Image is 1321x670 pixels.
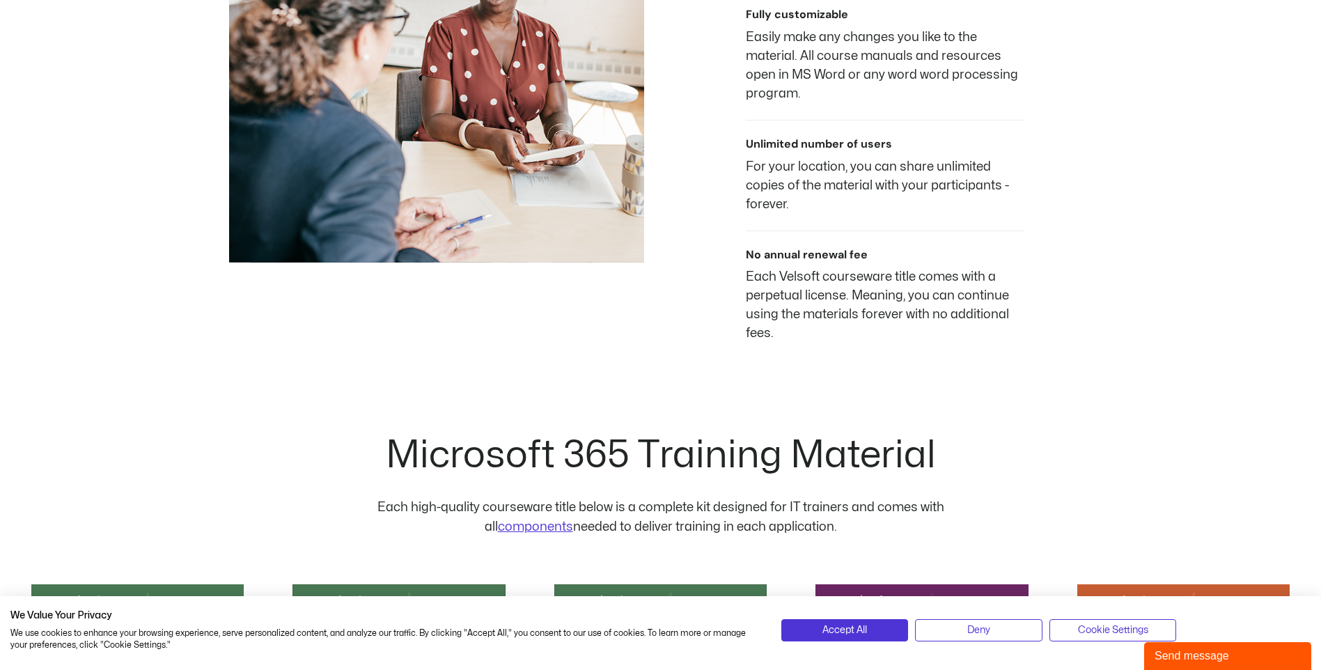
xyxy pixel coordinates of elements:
button: Deny all cookies [915,619,1042,641]
span: Deny [967,623,990,638]
p: Each Velsoft courseware title comes with a perpetual license. Meaning, you can continue using the... [746,267,1024,343]
iframe: chat widget [1144,639,1314,670]
h2: We Value Your Privacy [10,609,760,622]
span: Cookie Settings [1078,623,1148,638]
a: components [498,521,573,533]
h2: Microsoft 365 Training Material [304,437,1017,474]
h3: Fully customizable [746,8,1024,22]
button: Adjust cookie preferences [1049,619,1177,641]
p: For your location, you can share unlimited copies of the material with your participants - forever. [746,157,1024,214]
h3: Unlimited number of users [746,137,1024,152]
p: Easily make any changes you like to the material. All course manuals and resources open in MS Wor... [746,28,1024,103]
p: We use cookies to enhance your browsing experience, serve personalized content, and analyze our t... [10,628,760,651]
h3: No annual renewal fee [746,248,1024,263]
div: Each high-quality courseware title below is a complete kit designed for IT trainers and comes wit... [329,498,992,537]
button: Accept all cookies [781,619,909,641]
span: Accept All [822,623,867,638]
